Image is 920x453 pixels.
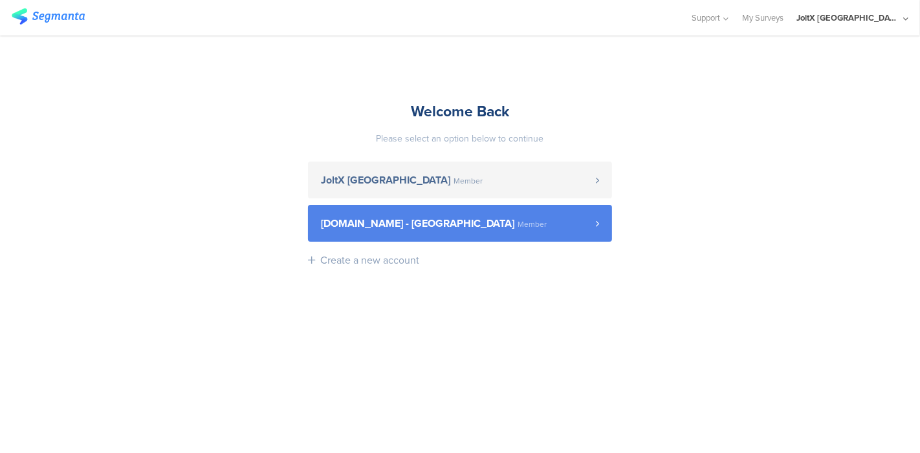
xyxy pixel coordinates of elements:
[308,132,612,145] div: Please select an option below to continue
[308,205,612,242] a: [DOMAIN_NAME] - [GEOGRAPHIC_DATA] Member
[321,218,514,229] span: [DOMAIN_NAME] - [GEOGRAPHIC_DATA]
[308,162,612,198] a: JoltX [GEOGRAPHIC_DATA] Member
[320,253,419,268] div: Create a new account
[321,175,450,185] span: JoltX [GEOGRAPHIC_DATA]
[12,8,85,25] img: segmanta logo
[692,12,721,24] span: Support
[796,12,900,24] div: JoltX [GEOGRAPHIC_DATA]
[454,177,483,185] span: Member
[518,220,547,228] span: Member
[308,100,612,122] div: Welcome Back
